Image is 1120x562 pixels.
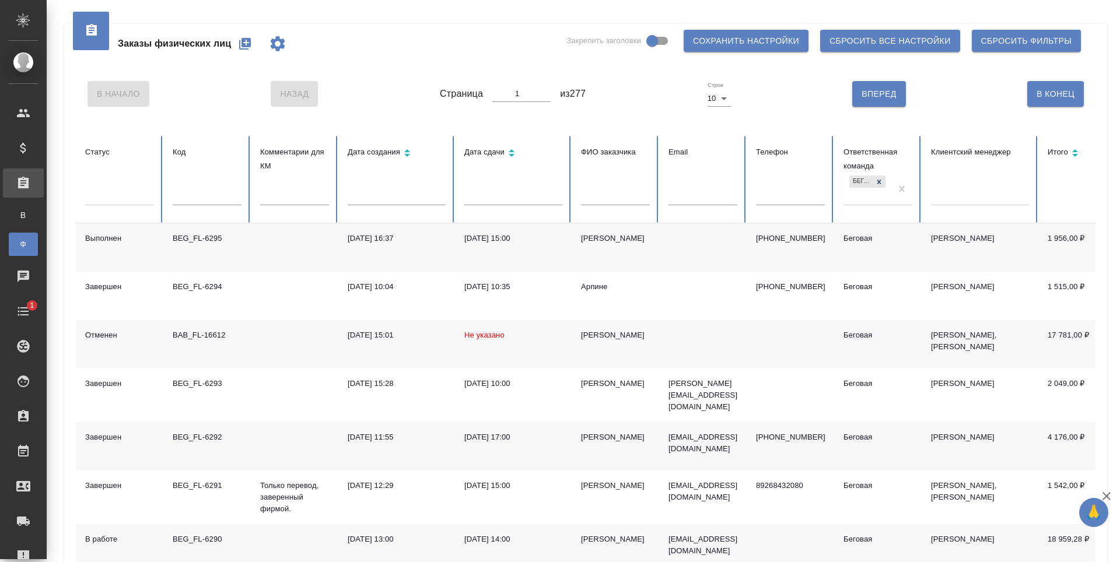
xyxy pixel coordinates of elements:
[581,145,650,159] div: ФИО заказчика
[464,233,562,244] div: [DATE] 15:00
[15,238,32,250] span: Ф
[843,533,912,545] div: Беговая
[756,233,825,244] p: [PHONE_NUMBER]
[173,378,242,389] div: BEG_FL-6293
[581,431,650,443] div: [PERSON_NAME]
[560,87,586,101] span: из 277
[843,431,912,443] div: Беговая
[23,300,41,311] span: 1
[15,209,32,221] span: В
[1079,498,1108,527] button: 🙏
[85,480,154,491] div: Завершен
[843,233,912,244] div: Беговая
[756,480,825,491] p: 89268432080
[464,145,562,162] div: Сортировка
[85,378,154,389] div: Завершен
[173,533,242,545] div: BEG_FL-6290
[348,233,446,244] div: [DATE] 16:37
[756,145,825,159] div: Телефон
[668,145,737,159] div: Email
[464,533,562,545] div: [DATE] 14:00
[922,368,1038,422] td: [PERSON_NAME]
[85,233,154,244] div: Выполнен
[348,480,446,491] div: [DATE] 12:29
[668,431,737,455] p: [EMAIL_ADDRESS][DOMAIN_NAME]
[348,378,446,389] div: [DATE] 15:28
[173,233,242,244] div: BEG_FL-6295
[173,329,242,341] div: BAB_FL-16612
[85,431,154,443] div: Завершен
[581,533,650,545] div: [PERSON_NAME]
[849,175,873,188] div: Беговая
[464,378,562,389] div: [DATE] 10:00
[85,281,154,293] div: Завершен
[173,480,242,491] div: BEG_FL-6291
[684,30,808,52] button: Сохранить настройки
[843,480,912,491] div: Беговая
[231,30,259,58] button: Создать
[931,145,1029,159] div: Клиентский менеджер
[862,87,896,101] span: Вперед
[348,431,446,443] div: [DATE] 11:55
[756,431,825,443] p: [PHONE_NUMBER]
[348,533,446,545] div: [DATE] 13:00
[440,87,483,101] span: Страница
[668,378,737,413] p: [PERSON_NAME][EMAIL_ADDRESS][DOMAIN_NAME]
[9,233,38,256] a: Ф
[843,145,912,173] div: Ответственная команда
[3,297,44,326] a: 1
[693,34,799,48] span: Сохранить настройки
[820,30,960,52] button: Сбросить все настройки
[581,378,650,389] div: [PERSON_NAME]
[922,320,1038,368] td: [PERSON_NAME], [PERSON_NAME]
[708,82,723,88] label: Строк
[829,34,951,48] span: Сбросить все настройки
[464,431,562,443] div: [DATE] 17:00
[260,480,329,515] p: Только перевод, заверенный фирмой.
[843,281,912,293] div: Беговая
[464,281,562,293] div: [DATE] 10:35
[581,233,650,244] div: [PERSON_NAME]
[668,480,737,503] p: [EMAIL_ADDRESS][DOMAIN_NAME]
[173,145,242,159] div: Код
[843,329,912,341] div: Беговая
[581,329,650,341] div: [PERSON_NAME]
[566,35,641,47] span: Закрепить заголовки
[843,378,912,389] div: Беговая
[668,533,737,557] p: [EMAIL_ADDRESS][DOMAIN_NAME]
[1037,87,1074,101] span: В Конец
[581,281,650,293] div: Арпине
[972,30,1081,52] button: Сбросить фильтры
[173,281,242,293] div: BEG_FL-6294
[981,34,1072,48] span: Сбросить фильтры
[85,533,154,545] div: В работе
[85,329,154,341] div: Отменен
[708,90,731,107] div: 10
[852,81,905,107] button: Вперед
[118,37,231,51] span: Заказы физических лиц
[922,223,1038,272] td: [PERSON_NAME]
[348,145,446,162] div: Сортировка
[173,431,242,443] div: BEG_FL-6292
[464,331,505,339] span: Не указано
[1084,500,1104,525] span: 🙏
[464,480,562,491] div: [DATE] 15:00
[1048,145,1116,162] div: Сортировка
[260,145,329,173] div: Комментарии для КМ
[85,145,154,159] div: Статус
[922,422,1038,470] td: [PERSON_NAME]
[9,203,38,227] a: В
[1027,81,1084,107] button: В Конец
[922,272,1038,320] td: [PERSON_NAME]
[756,281,825,293] p: [PHONE_NUMBER]
[922,470,1038,524] td: [PERSON_NAME], [PERSON_NAME]
[348,281,446,293] div: [DATE] 10:04
[348,329,446,341] div: [DATE] 15:01
[581,480,650,491] div: [PERSON_NAME]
